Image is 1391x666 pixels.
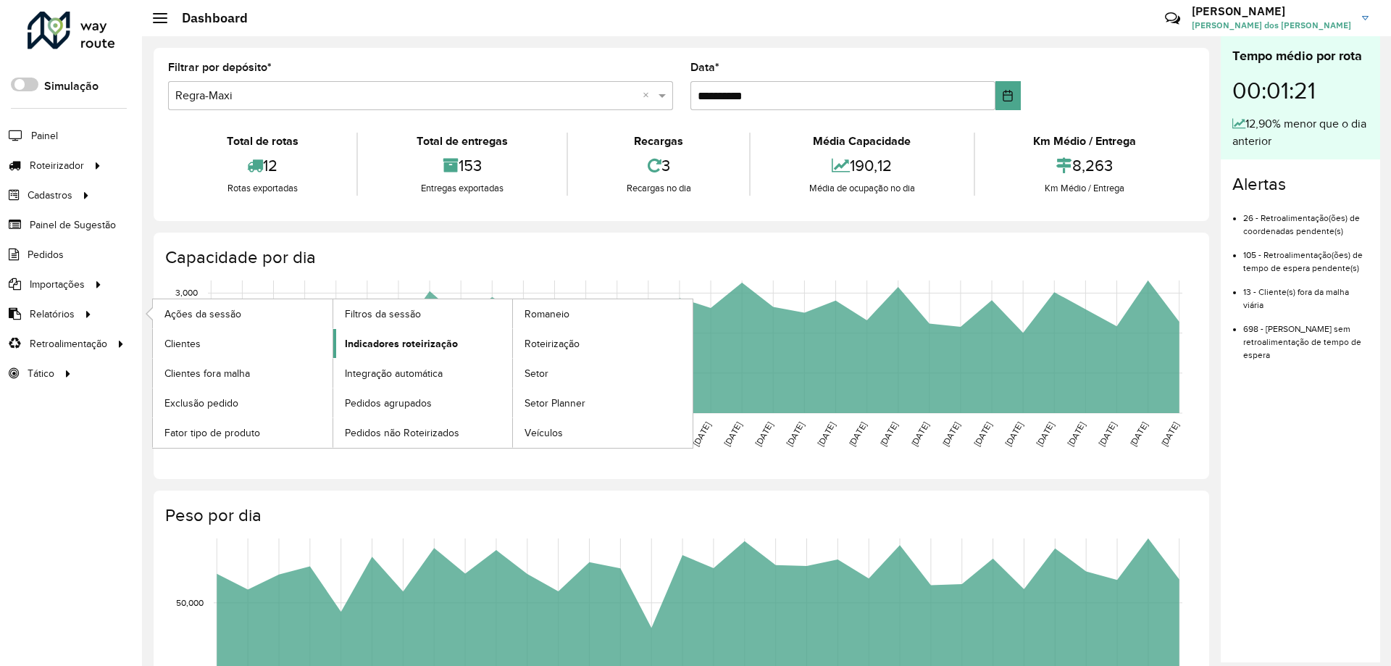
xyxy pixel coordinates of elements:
[30,277,85,292] span: Importações
[643,87,655,104] span: Clear all
[1128,420,1149,448] text: [DATE]
[525,396,585,411] span: Setor Planner
[164,336,201,351] span: Clientes
[513,359,693,388] a: Setor
[513,418,693,447] a: Veículos
[153,299,333,328] a: Ações da sessão
[525,425,563,441] span: Veículos
[164,425,260,441] span: Fator tipo de produto
[1159,420,1180,448] text: [DATE]
[1192,19,1351,32] span: [PERSON_NAME] dos [PERSON_NAME]
[940,420,961,448] text: [DATE]
[1097,420,1118,448] text: [DATE]
[1232,66,1369,115] div: 00:01:21
[333,418,513,447] a: Pedidos não Roteirizados
[1232,174,1369,195] h4: Alertas
[362,133,562,150] div: Total de entregas
[153,418,333,447] a: Fator tipo de produto
[30,158,84,173] span: Roteirizador
[165,505,1195,526] h4: Peso por dia
[28,188,72,203] span: Cadastros
[878,420,899,448] text: [DATE]
[525,307,569,322] span: Romaneio
[513,329,693,358] a: Roteirização
[362,181,562,196] div: Entregas exportadas
[333,299,513,328] a: Filtros da sessão
[525,366,548,381] span: Setor
[44,78,99,95] label: Simulação
[165,247,1195,268] h4: Capacidade por dia
[909,420,930,448] text: [DATE]
[167,10,248,26] h2: Dashboard
[1035,420,1056,448] text: [DATE]
[1157,3,1188,34] a: Contato Rápido
[1066,420,1087,448] text: [DATE]
[176,598,204,607] text: 50,000
[30,307,75,322] span: Relatórios
[979,181,1191,196] div: Km Médio / Entrega
[972,420,993,448] text: [DATE]
[164,396,238,411] span: Exclusão pedido
[847,420,868,448] text: [DATE]
[1192,4,1351,18] h3: [PERSON_NAME]
[345,307,421,322] span: Filtros da sessão
[172,181,353,196] div: Rotas exportadas
[572,150,745,181] div: 3
[30,217,116,233] span: Painel de Sugestão
[1232,115,1369,150] div: 12,90% menor que o dia anterior
[153,359,333,388] a: Clientes fora malha
[722,420,743,448] text: [DATE]
[31,128,58,143] span: Painel
[995,81,1021,110] button: Choose Date
[30,336,107,351] span: Retroalimentação
[345,366,443,381] span: Integração automática
[816,420,837,448] text: [DATE]
[513,299,693,328] a: Romaneio
[754,181,969,196] div: Média de ocupação no dia
[172,150,353,181] div: 12
[525,336,580,351] span: Roteirização
[1243,275,1369,312] li: 13 - Cliente(s) fora da malha viária
[753,420,774,448] text: [DATE]
[333,388,513,417] a: Pedidos agrupados
[175,288,198,298] text: 3,000
[168,59,272,76] label: Filtrar por depósito
[362,150,562,181] div: 153
[172,133,353,150] div: Total de rotas
[690,59,719,76] label: Data
[754,133,969,150] div: Média Capacidade
[1243,312,1369,362] li: 698 - [PERSON_NAME] sem retroalimentação de tempo de espera
[1003,420,1024,448] text: [DATE]
[1232,46,1369,66] div: Tempo médio por rota
[979,150,1191,181] div: 8,263
[572,181,745,196] div: Recargas no dia
[28,366,54,381] span: Tático
[333,359,513,388] a: Integração automática
[1243,238,1369,275] li: 105 - Retroalimentação(ões) de tempo de espera pendente(s)
[333,329,513,358] a: Indicadores roteirização
[785,420,806,448] text: [DATE]
[513,388,693,417] a: Setor Planner
[153,329,333,358] a: Clientes
[345,336,458,351] span: Indicadores roteirização
[164,307,241,322] span: Ações da sessão
[345,396,432,411] span: Pedidos agrupados
[28,247,64,262] span: Pedidos
[164,366,250,381] span: Clientes fora malha
[691,420,712,448] text: [DATE]
[979,133,1191,150] div: Km Médio / Entrega
[345,425,459,441] span: Pedidos não Roteirizados
[572,133,745,150] div: Recargas
[754,150,969,181] div: 190,12
[1243,201,1369,238] li: 26 - Retroalimentação(ões) de coordenadas pendente(s)
[153,388,333,417] a: Exclusão pedido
